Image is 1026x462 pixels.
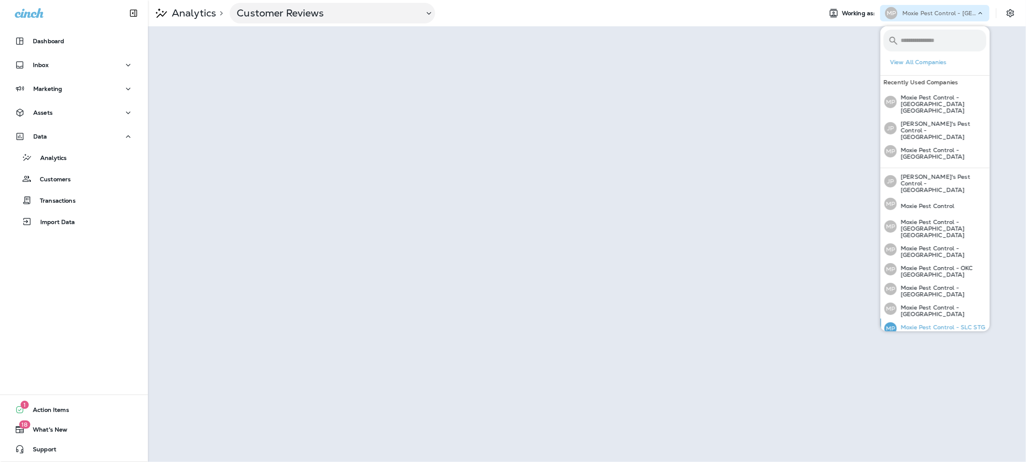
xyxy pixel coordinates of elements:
p: Moxie Pest Control - SLC STG PHL [897,324,987,337]
p: Moxie Pest Control - [GEOGRAPHIC_DATA] [897,304,987,317]
div: MP [885,283,897,295]
button: Import Data [8,213,140,230]
span: 1 [21,401,29,409]
div: MP [885,198,897,210]
p: Moxie Pest Control - [GEOGRAPHIC_DATA] [897,284,987,298]
p: [PERSON_NAME]'s Pest Control - [GEOGRAPHIC_DATA] [897,173,987,193]
button: Analytics [8,149,140,166]
button: 18What's New [8,421,140,438]
span: Support [25,446,56,456]
div: MP [885,145,897,157]
div: MP [885,7,897,19]
p: Transactions [32,197,76,205]
p: Moxie Pest Control - [GEOGRAPHIC_DATA] [GEOGRAPHIC_DATA] [897,219,987,238]
button: MPMoxie Pest Control - [GEOGRAPHIC_DATA] [GEOGRAPHIC_DATA] [881,89,990,115]
button: Assets [8,104,140,121]
p: Analytics [168,7,216,19]
span: Action Items [25,407,69,416]
button: Support [8,441,140,457]
button: MPMoxie Pest Control - [GEOGRAPHIC_DATA] [881,299,990,319]
button: MPMoxie Pest Control - [GEOGRAPHIC_DATA] [881,240,990,259]
button: Inbox [8,57,140,73]
p: Marketing [33,85,62,92]
div: MP [885,220,897,233]
span: 18 [19,420,30,429]
div: MP [885,96,897,108]
button: Collapse Sidebar [122,5,145,21]
div: JP [885,122,897,134]
p: Moxie Pest Control - [GEOGRAPHIC_DATA] [GEOGRAPHIC_DATA] [902,10,976,16]
button: MPMoxie Pest Control - [GEOGRAPHIC_DATA] [GEOGRAPHIC_DATA] [881,213,990,240]
button: MPMoxie Pest Control - [GEOGRAPHIC_DATA] [881,279,990,299]
div: MP [885,303,897,315]
div: MP [885,243,897,256]
span: Working as: [842,10,877,17]
button: MPMoxie Pest Control - [GEOGRAPHIC_DATA] [881,141,990,161]
p: Dashboard [33,38,64,44]
button: View All Companies [887,56,990,69]
button: MPMoxie Pest Control - SLC STG PHL [881,319,990,338]
button: Marketing [8,81,140,97]
button: MPMoxie Pest Control [881,194,990,213]
div: MP [885,263,897,275]
button: Transactions [8,192,140,209]
p: Data [33,133,47,140]
button: Data [8,128,140,145]
iframe: To enrich screen reader interactions, please activate Accessibility in Grammarly extension settings [148,26,1026,462]
p: Inbox [33,62,48,68]
span: What's New [25,426,67,436]
p: > [216,10,223,16]
p: Moxie Pest Control - [GEOGRAPHIC_DATA] [GEOGRAPHIC_DATA] [897,94,987,114]
p: Customers [32,176,71,184]
p: Import Data [32,219,75,226]
button: Settings [1003,6,1018,21]
p: Moxie Pest Control - [GEOGRAPHIC_DATA] [897,147,987,160]
p: Analytics [32,155,67,162]
button: Dashboard [8,33,140,49]
div: Recently Used Companies [881,76,990,89]
p: Moxie Pest Control - [GEOGRAPHIC_DATA] [897,245,987,258]
div: JP [885,175,897,187]
p: Customer Reviews [237,7,417,19]
p: Assets [33,109,53,116]
button: Customers [8,170,140,187]
p: [PERSON_NAME]'s Pest Control - [GEOGRAPHIC_DATA] [897,120,987,140]
button: JP[PERSON_NAME]'s Pest Control - [GEOGRAPHIC_DATA] [881,115,990,141]
p: Moxie Pest Control [897,203,955,209]
div: MP [885,322,897,335]
button: 1Action Items [8,402,140,418]
p: Moxie Pest Control - OKC [GEOGRAPHIC_DATA] [897,265,987,278]
button: JP[PERSON_NAME]'s Pest Control - [GEOGRAPHIC_DATA] [881,168,990,194]
button: MPMoxie Pest Control - OKC [GEOGRAPHIC_DATA] [881,259,990,279]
